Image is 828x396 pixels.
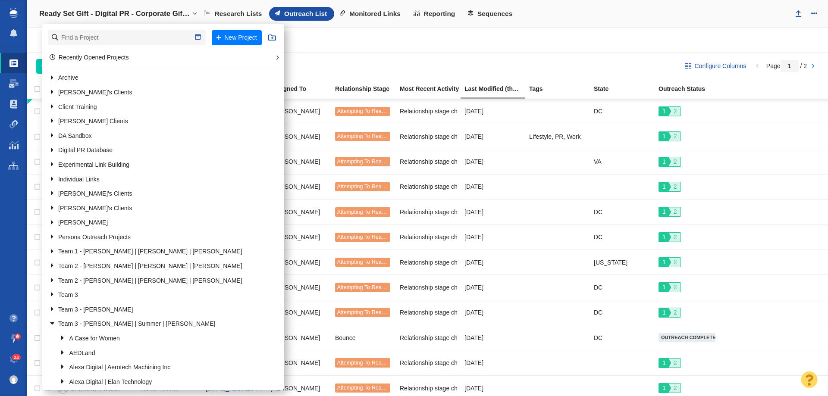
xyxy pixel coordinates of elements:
[331,350,396,375] td: Attempting To Reach (1 try)
[349,10,401,18] span: Monitored Links
[270,278,327,296] div: [PERSON_NAME]
[337,209,403,215] span: Attempting To Reach (1 try)
[594,228,651,246] div: DC
[400,233,569,241] span: Relationship stage changed to: Attempting To Reach, 1 Attempt
[400,208,569,216] span: Relationship stage changed to: Attempting To Reach, 1 Attempt
[594,86,658,93] a: State
[47,144,266,157] a: Digital PR Database
[594,303,651,322] div: DC
[464,203,521,221] div: [DATE]
[337,309,403,315] span: Attempting To Reach (1 try)
[335,86,399,93] a: Relationship Stage
[36,59,93,74] button: Add People
[270,303,327,322] div: [PERSON_NAME]
[47,158,266,171] a: Experimental Link Building
[199,7,269,21] a: Research Lists
[337,159,403,165] span: Attempting To Reach (1 try)
[331,174,396,199] td: Attempting To Reach (1 try)
[270,228,327,246] div: [PERSON_NAME]
[269,7,334,21] a: Outreach List
[270,328,327,347] div: [PERSON_NAME]
[335,86,399,92] div: Relationship Stage
[337,259,403,265] span: Attempting To Reach (1 try)
[400,259,569,266] span: Relationship stage changed to: Attempting To Reach, 1 Attempt
[212,30,262,45] button: New Project
[337,133,403,139] span: Attempting To Reach (1 try)
[594,203,651,221] div: DC
[47,231,266,244] a: Persona Outreach Projects
[141,385,179,392] a: News 4 KRNV
[464,278,521,296] div: [DATE]
[400,334,513,342] span: Relationship stage changed to: Scheduled
[464,228,521,246] div: [DATE]
[337,284,403,290] span: Attempting To Reach (1 try)
[659,86,722,92] div: Outreach Status
[206,385,308,392] a: [EMAIL_ADDRESS][DOMAIN_NAME]
[331,325,396,350] td: Bounce
[47,303,266,316] a: Team 3 - [PERSON_NAME]
[47,202,266,215] a: [PERSON_NAME]'s Clients
[408,7,462,21] a: Reporting
[331,200,396,225] td: Attempting To Reach (1 try)
[47,173,266,186] a: Individual Links
[337,234,403,240] span: Attempting To Reach (1 try)
[400,107,569,115] span: Relationship stage changed to: Attempting To Reach, 1 Attempt
[58,346,266,360] a: AEDLand
[270,353,327,372] div: [PERSON_NAME]
[270,203,327,221] div: [PERSON_NAME]
[47,86,266,99] a: [PERSON_NAME]'s Clients
[464,353,521,372] div: [DATE]
[464,303,521,322] div: [DATE]
[270,127,327,146] div: [PERSON_NAME]
[331,124,396,149] td: Attempting To Reach (1 try)
[337,360,403,366] span: Attempting To Reach (1 try)
[331,99,396,124] td: Attempting To Reach (1 try)
[694,62,746,71] span: Configure Columns
[50,54,129,61] a: Recently Opened Projects
[464,152,521,171] div: [DATE]
[424,10,455,18] span: Reporting
[529,86,593,92] div: Tags
[270,152,327,171] div: [PERSON_NAME]
[12,354,21,361] span: 24
[464,328,521,347] div: [DATE]
[464,86,528,93] a: Last Modified (this project)
[9,375,18,384] img: c9363fb76f5993e53bff3b340d5c230a
[400,384,569,392] span: Relationship stage changed to: Attempting To Reach, 1 Attempt
[47,187,266,201] a: [PERSON_NAME]'s Clients
[58,361,266,374] a: Alexa Digital | Aerotech Machining Inc
[331,149,396,174] td: Attempting To Reach (1 try)
[400,158,569,165] span: Relationship stage changed to: Attempting To Reach, 1 Attempt
[47,100,266,114] a: Client Training
[594,328,651,347] div: DC
[594,278,651,296] div: DC
[681,59,751,74] button: Configure Columns
[464,102,521,121] div: [DATE]
[47,72,266,85] a: Archive
[337,184,403,190] span: Attempting To Reach (1 try)
[270,86,334,92] div: Assigned To
[337,108,403,114] span: Attempting To Reach (1 try)
[335,334,355,342] span: Bounce
[270,178,327,196] div: [PERSON_NAME]
[270,86,334,93] a: Assigned To
[47,245,266,259] a: Team 1 - [PERSON_NAME] | [PERSON_NAME] | [PERSON_NAME]
[594,102,651,121] div: DC
[58,332,266,345] a: A Case for Women
[331,275,396,300] td: Attempting To Reach (1 try)
[331,300,396,325] td: Attempting To Reach (1 try)
[58,375,266,389] a: Alexa Digital | Elan Technology
[400,359,569,367] span: Relationship stage changed to: Attempting To Reach, 1 Attempt
[464,86,528,92] div: Date the Contact information in this project was last edited
[400,309,569,316] span: Relationship stage changed to: Attempting To Reach, 1 Attempt
[334,7,408,21] a: Monitored Links
[47,274,266,287] a: Team 2 - [PERSON_NAME] | [PERSON_NAME] | [PERSON_NAME]
[337,385,403,391] span: Attempting To Reach (1 try)
[477,10,512,18] span: Sequences
[464,127,521,146] div: [DATE]
[400,133,569,140] span: Relationship stage changed to: Attempting To Reach, 1 Attempt
[400,183,569,190] span: Relationship stage changed to: Attempting To Reach, 1 Attempt
[47,289,266,302] a: Team 3
[284,10,327,18] span: Outreach List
